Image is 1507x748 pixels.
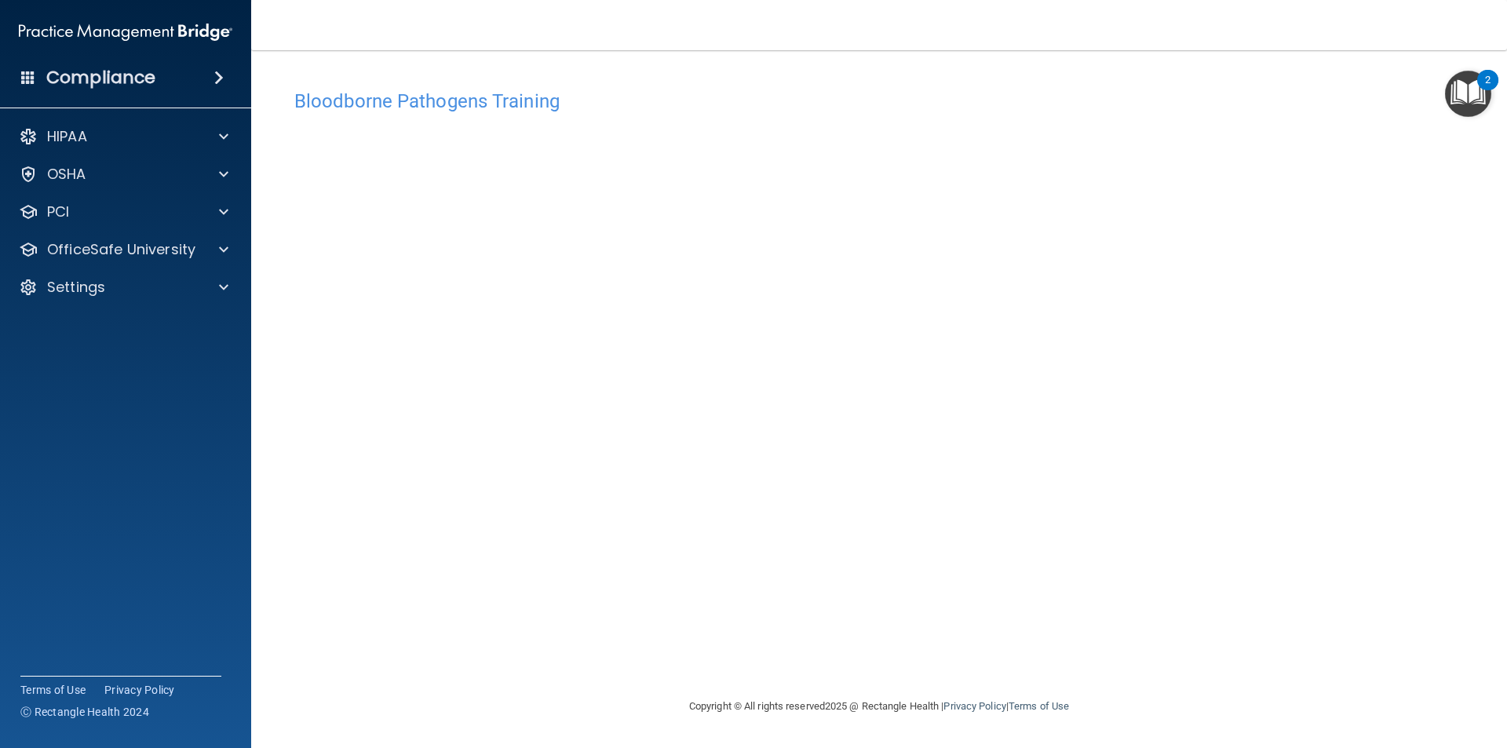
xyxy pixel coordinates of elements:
[19,203,228,221] a: PCI
[46,67,155,89] h4: Compliance
[294,120,1464,603] iframe: bbp
[47,127,87,146] p: HIPAA
[1445,71,1491,117] button: Open Resource Center, 2 new notifications
[593,681,1166,732] div: Copyright © All rights reserved 2025 @ Rectangle Health | |
[47,278,105,297] p: Settings
[19,127,228,146] a: HIPAA
[19,240,228,259] a: OfficeSafe University
[19,16,232,48] img: PMB logo
[47,203,69,221] p: PCI
[19,278,228,297] a: Settings
[1009,700,1069,712] a: Terms of Use
[47,240,195,259] p: OfficeSafe University
[47,165,86,184] p: OSHA
[20,704,149,720] span: Ⓒ Rectangle Health 2024
[943,700,1005,712] a: Privacy Policy
[294,91,1464,111] h4: Bloodborne Pathogens Training
[20,682,86,698] a: Terms of Use
[19,165,228,184] a: OSHA
[1485,80,1491,100] div: 2
[104,682,175,698] a: Privacy Policy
